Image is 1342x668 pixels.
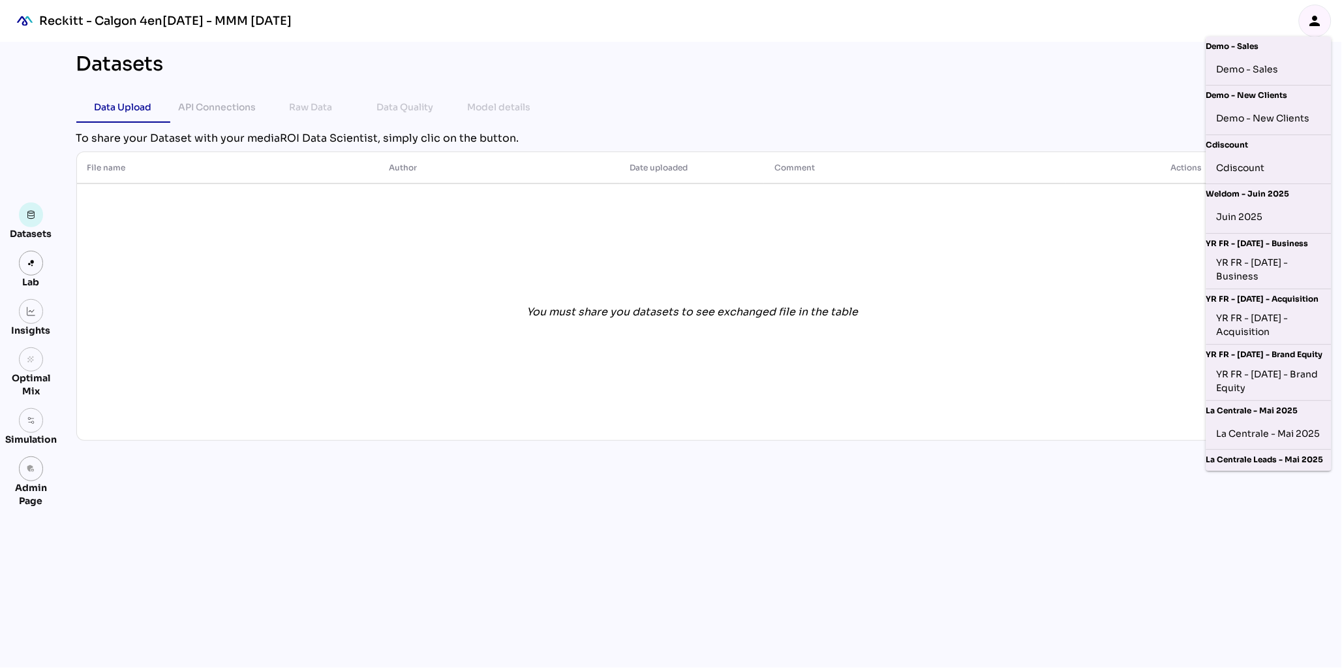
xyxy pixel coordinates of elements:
[27,259,36,268] img: lab.svg
[178,99,256,115] div: API Connections
[764,152,1065,183] th: Comment
[17,276,46,289] div: Lab
[376,99,433,115] div: Data Quality
[1206,345,1332,362] div: YR FR - [DATE] - Brand Equity
[1206,450,1332,467] div: La Centrale Leads - Mai 2025
[1217,311,1321,339] div: YR FR - [DATE] - Acquisition
[1217,256,1321,283] div: YR FR - [DATE] - Business
[1206,184,1332,201] div: Weldom - Juin 2025
[39,13,292,29] div: Reckitt - Calgon 4en[DATE] - MMM [DATE]
[27,210,36,219] img: data.svg
[27,416,36,425] img: settings.svg
[1066,152,1307,183] th: Actions
[77,152,378,183] th: File name
[378,152,620,183] th: Author
[527,304,859,320] div: You must share you datasets to see exchanged file in the table
[1307,13,1323,29] i: person
[1217,368,1321,395] div: YR FR - [DATE] - Brand Equity
[1217,59,1321,80] div: Demo - Sales
[27,464,36,473] i: admin_panel_settings
[1206,86,1332,103] div: Demo - New Clients
[10,7,39,35] div: mediaROI
[76,131,1308,146] div: To share your Dataset with your mediaROI Data Scientist, simply clic on the button.
[1206,401,1332,418] div: La Centrale - Mai 2025
[95,99,152,115] div: Data Upload
[5,481,57,507] div: Admin Page
[12,324,51,337] div: Insights
[1217,207,1321,228] div: Juin 2025
[5,372,57,398] div: Optimal Mix
[467,99,530,115] div: Model details
[620,152,765,183] th: Date uploaded
[1217,157,1321,178] div: Cdiscount
[290,99,333,115] div: Raw Data
[76,52,164,76] div: Datasets
[10,227,52,240] div: Datasets
[1217,108,1321,129] div: Demo - New Clients
[1206,135,1332,152] div: Cdiscount
[1206,234,1332,251] div: YR FR - [DATE] - Business
[1206,37,1332,54] div: Demo - Sales
[5,433,57,446] div: Simulation
[1206,289,1332,306] div: YR FR - [DATE] - Acquisition
[27,355,36,364] i: grain
[1217,423,1321,444] div: La Centrale - Mai 2025
[27,307,36,316] img: graph.svg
